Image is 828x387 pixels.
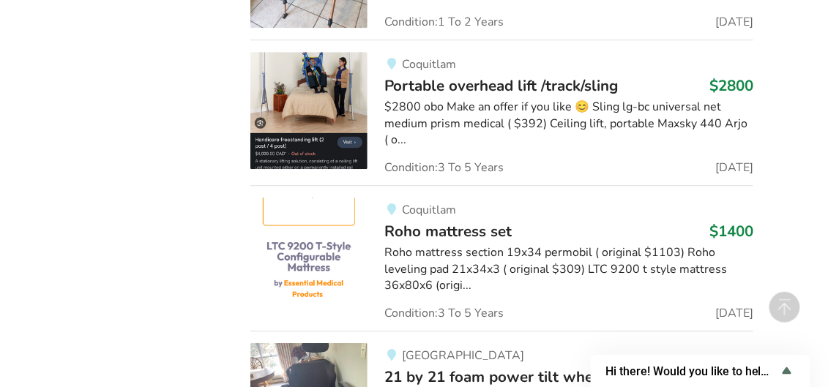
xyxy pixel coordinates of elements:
[709,76,753,95] h3: $2800
[385,244,753,295] div: Roho mattress section 19x34 permobil ( original $1103) Roho leveling pad 21x34x3 ( original $309)...
[402,202,456,218] span: Coquitlam
[605,362,796,380] button: Show survey - Hi there! Would you like to help us improve AssistList?
[709,222,753,241] h3: $1400
[385,367,641,387] span: 21 by 21 foam power tilt wheelchair
[402,347,524,364] span: [GEOGRAPHIC_DATA]
[250,40,753,185] a: transfer aids-portable overhead lift /track/sling CoquitlamPortable overhead lift /track/sling$28...
[715,16,753,28] span: [DATE]
[385,162,504,173] span: Condition: 3 To 5 Years
[605,364,778,378] span: Hi there! Would you like to help us improve AssistList?
[402,56,456,72] span: Coquitlam
[250,185,753,331] a: bedroom equipment-roho mattress setCoquitlamRoho mattress set$1400Roho mattress section 19x34 per...
[385,307,504,319] span: Condition: 3 To 5 Years
[385,75,619,96] span: Portable overhead lift /track/sling
[385,221,512,241] span: Roho mattress set
[715,162,753,173] span: [DATE]
[385,99,753,149] div: $2800 obo Make an offer if you like 😊 Sling lg-bc universal net medium prism medical ( $392) Ceil...
[715,307,753,319] span: [DATE]
[385,16,504,28] span: Condition: 1 To 2 Years
[250,52,368,169] img: transfer aids-portable overhead lift /track/sling
[250,198,368,315] img: bedroom equipment-roho mattress set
